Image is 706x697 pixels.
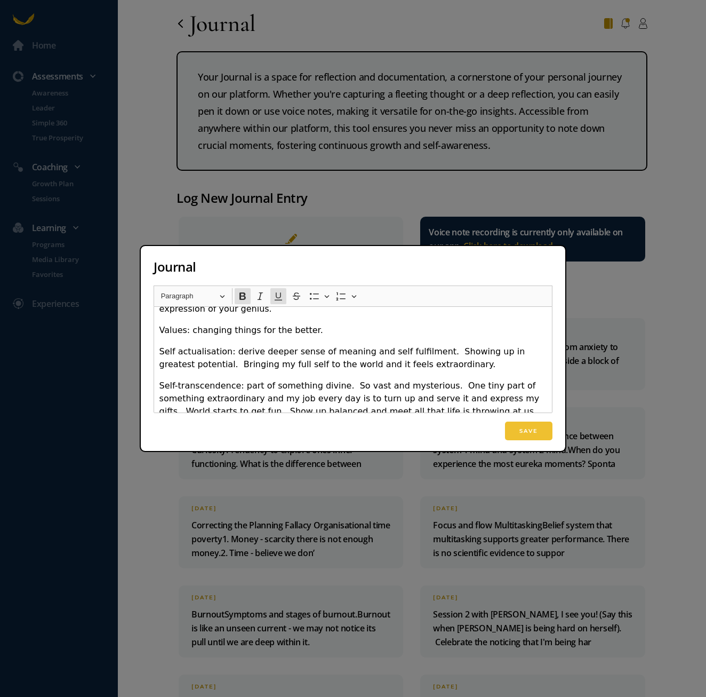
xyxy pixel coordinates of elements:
[159,379,547,418] p: Self-transcendence: part of something divine. So vast and mysterious. One tiny part of something ...
[159,345,547,371] p: Self actualisation: derive deeper sense of meaning and self fulfilment. Showing up in greatest po...
[154,306,552,413] div: Rich Text Editor, main
[161,290,216,303] span: Paragraph
[156,288,230,305] button: Paragraph
[505,422,552,440] button: Save
[154,258,196,275] span: Journal
[154,286,552,306] div: Editor toolbar
[159,324,547,337] p: Values: changing things for the better.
